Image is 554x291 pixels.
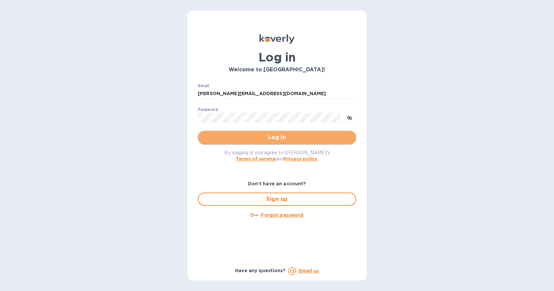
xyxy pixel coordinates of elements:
a: Email us [299,268,319,273]
span: Sign up [204,195,350,203]
label: Password [198,108,218,112]
h3: Welcome to [GEOGRAPHIC_DATA]! [198,67,356,73]
span: By logging in you agree to [PERSON_NAME]'s and . [224,150,330,162]
h1: Log in [198,50,356,64]
u: Forgot password [261,212,303,218]
a: Privacy policy [284,156,317,162]
input: Enter email address [198,89,356,99]
button: toggle password visibility [343,111,356,124]
button: Sign up [198,193,356,206]
img: Koverly [260,34,294,44]
label: Email [198,84,209,88]
span: Log in [203,133,351,141]
b: Have any questions? [235,268,286,273]
b: Don't have an account? [248,181,306,186]
button: Log in [198,131,356,144]
a: Terms of service [236,156,276,162]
